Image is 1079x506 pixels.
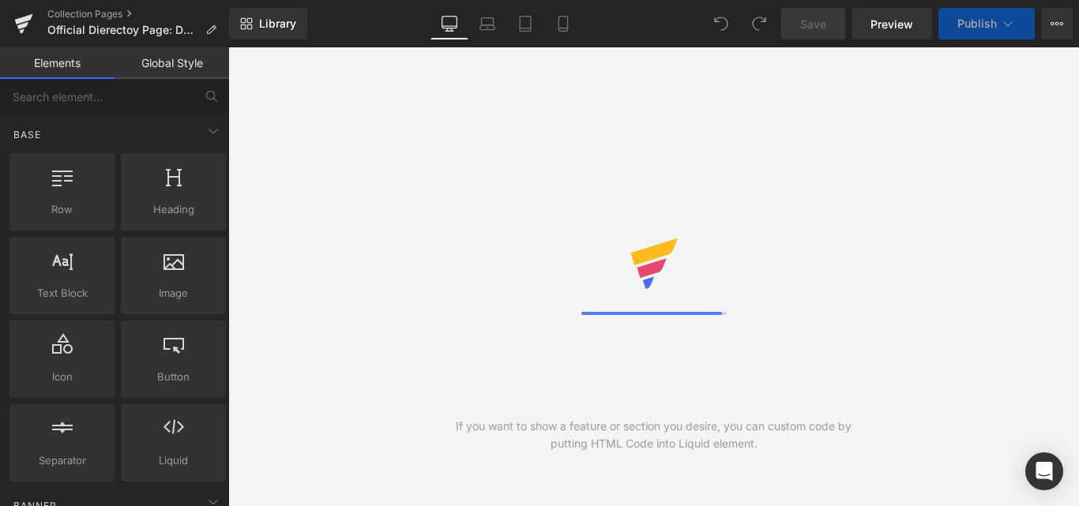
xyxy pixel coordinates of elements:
[938,8,1035,39] button: Publish
[1025,452,1063,490] div: Open Intercom Messenger
[14,201,110,218] span: Row
[544,8,582,39] a: Mobile
[14,452,110,469] span: Separator
[468,8,506,39] a: Laptop
[705,8,737,39] button: Undo
[12,127,43,142] span: Base
[957,17,997,30] span: Publish
[430,8,468,39] a: Desktop
[852,8,932,39] a: Preview
[870,16,913,32] span: Preview
[14,285,110,302] span: Text Block
[743,8,775,39] button: Redo
[126,369,221,385] span: Button
[126,201,221,218] span: Heading
[126,452,221,469] span: Liquid
[506,8,544,39] a: Tablet
[14,369,110,385] span: Icon
[800,16,826,32] span: Save
[1041,8,1073,39] button: More
[229,8,307,39] a: New Library
[441,418,867,452] div: If you want to show a feature or section you desire, you can custom code by putting HTML Code int...
[47,8,229,21] a: Collection Pages
[115,47,229,79] a: Global Style
[126,285,221,302] span: Image
[47,24,199,36] span: Official Dierectoy Page: DO NOT DELETE: Collection Page
[259,17,296,31] span: Library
